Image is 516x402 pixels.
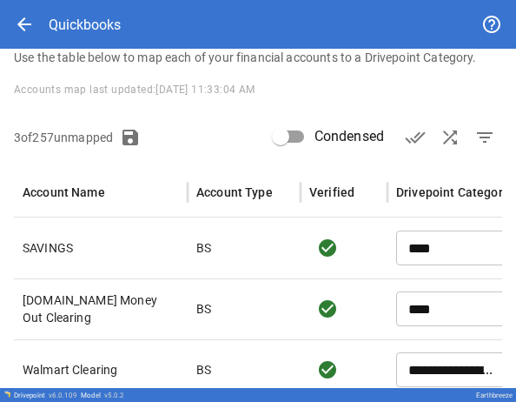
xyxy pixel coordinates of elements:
[314,126,384,147] span: Condensed
[81,392,124,399] div: Model
[14,14,35,35] span: arrow_back
[398,120,433,155] button: Verify Accounts
[23,185,105,199] div: Account Name
[49,17,121,33] div: Quickbooks
[474,127,495,148] span: filter_list
[196,300,211,318] p: BS
[23,361,179,379] p: Walmart Clearing
[3,391,10,398] img: Drivepoint
[309,185,354,199] div: Verified
[14,392,77,399] div: Drivepoint
[405,127,426,148] span: done_all
[433,120,467,155] button: AI Auto-Map Accounts
[196,361,211,379] p: BS
[14,49,502,66] p: Use the table below to map each of your financial accounts to a Drivepoint Category.
[196,239,211,257] p: BS
[476,392,513,399] div: Earthbreeze
[440,127,460,148] span: shuffle
[396,185,509,199] div: Drivepoint Category
[14,84,255,96] span: Accounts map last updated: [DATE] 11:33:04 AM
[14,129,113,146] p: 3 of 257 unmapped
[196,185,273,199] div: Account Type
[49,392,77,399] span: v 6.0.109
[104,392,124,399] span: v 5.0.2
[467,120,502,155] button: Show Unmapped Accounts Only
[23,239,179,257] p: SAVINGS
[23,291,179,326] p: [DOMAIN_NAME] Money Out Clearing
